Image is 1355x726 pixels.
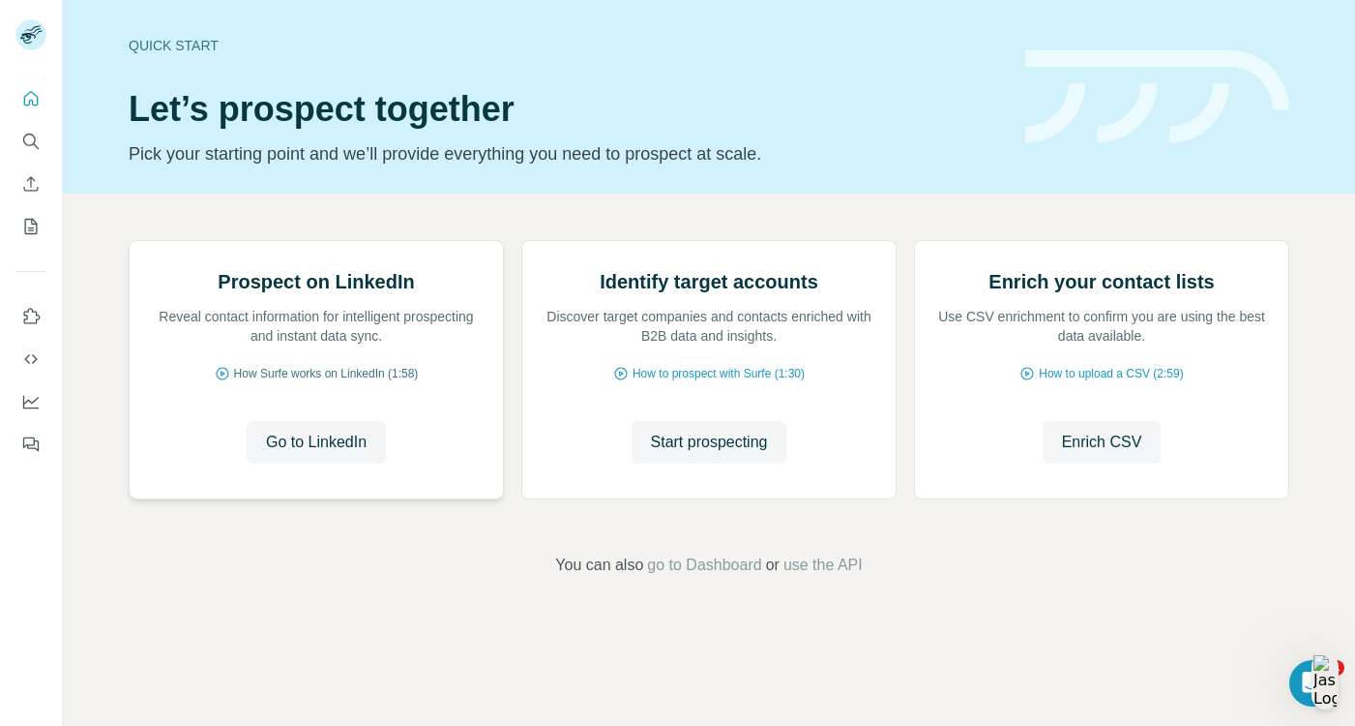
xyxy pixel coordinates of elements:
[15,342,46,377] button: Use Surfe API
[1289,660,1336,707] iframe: Intercom live chat
[15,384,46,419] button: Dashboard
[129,90,1002,129] h1: Let’s prospect together
[129,36,1002,55] div: Quick start
[1062,431,1142,454] span: Enrich CSV
[15,81,46,116] button: Quick start
[247,421,386,464] button: Go to LinkedIn
[555,554,643,577] span: You can also
[542,307,876,346] p: Discover target companies and contacts enriched with B2B data and insights.
[15,124,46,159] button: Search
[15,427,46,462] button: Feedback
[15,166,46,201] button: Enrich CSV
[1025,50,1289,144] img: banner
[1043,421,1162,464] button: Enrich CSV
[934,307,1269,346] p: Use CSV enrichment to confirm you are using the best data available.
[149,307,484,346] p: Reveal contact information for intelligent prospecting and instant data sync.
[647,554,761,577] button: go to Dashboard
[988,268,1214,295] h2: Enrich your contact lists
[15,299,46,334] button: Use Surfe on LinkedIn
[266,431,367,454] span: Go to LinkedIn
[218,268,414,295] h2: Prospect on LinkedIn
[651,431,768,454] span: Start prospecting
[234,365,419,382] span: How Surfe works on LinkedIn (1:58)
[600,268,818,295] h2: Identify target accounts
[129,140,1002,167] p: Pick your starting point and we’ll provide everything you need to prospect at scale.
[15,209,46,244] button: My lists
[633,365,805,382] span: How to prospect with Surfe (1:30)
[783,554,863,577] button: use the API
[1039,365,1183,382] span: How to upload a CSV (2:59)
[766,554,780,577] span: or
[632,421,787,464] button: Start prospecting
